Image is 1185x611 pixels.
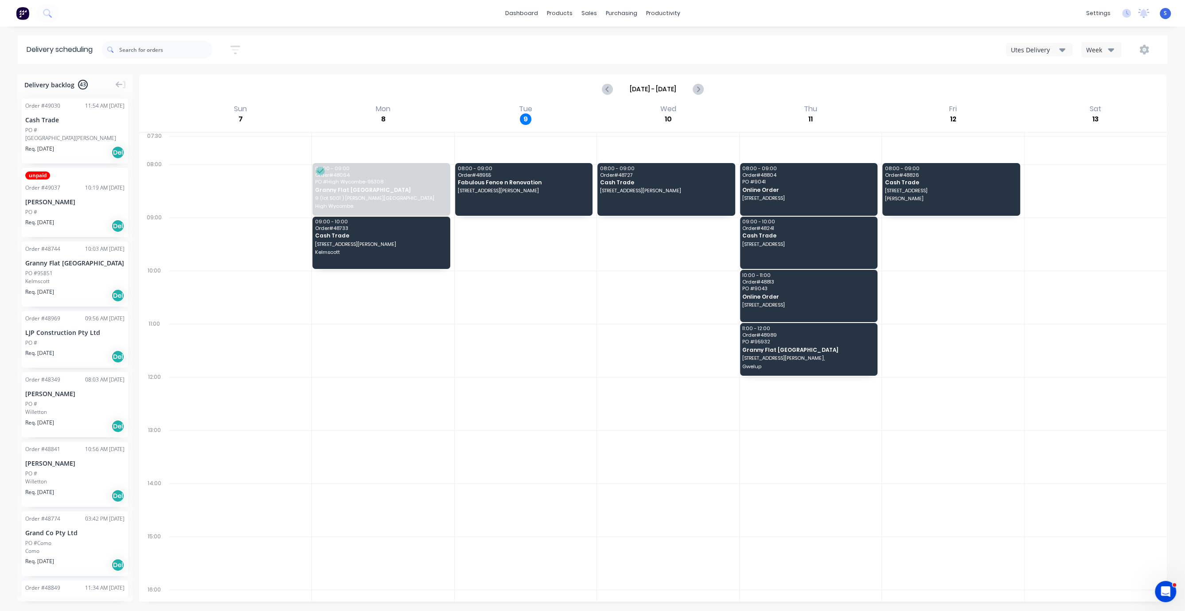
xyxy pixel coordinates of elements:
span: Req. [DATE] [25,419,54,427]
div: 07:30 [139,131,169,159]
span: Granny Flat [GEOGRAPHIC_DATA] [315,187,446,193]
button: Utes Delivery [1006,43,1072,56]
div: Cash Trade [25,115,125,125]
span: PO # 95932 [742,339,873,344]
div: sales [577,7,601,20]
span: unpaid [25,171,50,179]
span: PO # High Wycombe-95308 [315,179,446,184]
span: [STREET_ADDRESS][PERSON_NAME], [742,355,873,361]
span: 09:00 - 10:00 [315,219,446,224]
div: 8 [378,113,389,125]
span: Cash Trade [315,233,446,238]
span: Req. [DATE] [25,557,54,565]
span: Cash Trade [742,233,873,238]
div: products [542,7,577,20]
span: 43 [78,80,88,90]
span: S [1164,9,1167,17]
div: PO # [25,470,37,478]
span: Order # 48813 [742,279,873,284]
div: Del [111,146,125,159]
span: 11:00 - 12:00 [742,326,873,331]
span: Req. [DATE] [25,488,54,496]
div: 08:00 [139,159,169,212]
div: Como [25,547,125,555]
span: Fabulous Fence n Renovation [457,179,589,185]
div: productivity [642,7,685,20]
div: Order # 48349 [25,376,60,384]
div: 7 [235,113,246,125]
span: 08:00 - 09:00 [885,166,1016,171]
div: Kelmscott [25,277,125,285]
span: PO # 9043 [742,286,873,291]
span: Req. [DATE] [25,288,54,296]
div: Grand Co Pty Ltd [25,528,125,537]
div: Delivery scheduling [18,35,101,64]
div: 09:56 AM [DATE] [85,315,125,323]
div: 11:54 AM [DATE] [85,102,125,110]
span: Online Order [742,187,873,193]
span: [STREET_ADDRESS][PERSON_NAME] [600,188,731,193]
a: dashboard [501,7,542,20]
div: [PERSON_NAME] [25,459,125,468]
div: 11 [805,113,816,125]
span: Req. [DATE] [25,349,54,357]
button: Week [1081,42,1121,58]
div: Del [111,558,125,572]
span: Req. [DATE] [25,218,54,226]
div: 15:00 [139,531,169,584]
div: Sun [231,105,249,113]
div: Order # 48969 [25,315,60,323]
div: 12:00 [139,372,169,425]
div: purchasing [601,7,642,20]
div: 9 [520,113,531,125]
div: Order # 49030 [25,102,60,110]
div: 13:00 [139,425,169,478]
span: PO # 9041 [742,179,873,184]
span: Order # 48733 [315,226,446,231]
span: 08:00 - 09:00 [600,166,731,171]
div: 10:00 [139,265,169,319]
div: Fri [947,105,959,113]
div: Del [111,420,125,433]
div: 09:00 [139,212,169,265]
span: [STREET_ADDRESS] [742,241,873,247]
span: Order # 48064 [315,172,446,178]
div: Del [111,350,125,363]
div: 08:03 AM [DATE] [85,376,125,384]
span: Order # 48989 [742,332,873,338]
div: Tue [516,105,535,113]
div: Thu [801,105,820,113]
div: Wed [657,105,678,113]
div: Del [111,489,125,502]
div: 11:00 [139,319,169,372]
div: Week [1086,45,1112,54]
span: 9 (lot 5001 ) [PERSON_NAME][GEOGRAPHIC_DATA] [315,195,446,201]
div: 14:00 [139,478,169,531]
span: Granny Flat [GEOGRAPHIC_DATA] [742,347,873,353]
span: Order # 48826 [885,172,1016,178]
div: [GEOGRAPHIC_DATA][PERSON_NAME] [25,134,125,142]
div: Granny Flat [GEOGRAPHIC_DATA] [25,258,125,268]
img: Factory [16,7,29,20]
div: 11:34 AM [DATE] [85,584,125,592]
div: Mon [373,105,393,113]
span: [STREET_ADDRESS][PERSON_NAME] [315,241,446,247]
div: 10 [662,113,674,125]
div: Order # 48849 [25,584,60,592]
div: PO # [25,400,37,408]
div: Sat [1087,105,1104,113]
span: Online Order [742,294,873,300]
div: Willetton [25,408,125,416]
div: [PERSON_NAME] [25,389,125,398]
span: Kelmscott [315,249,446,255]
span: Req. [DATE] [25,145,54,153]
div: Del [111,219,125,233]
div: Del [111,289,125,302]
span: [STREET_ADDRESS][PERSON_NAME] [457,188,589,193]
span: [STREET_ADDRESS] [742,302,873,307]
div: LJP Construction Pty Ltd [25,328,125,337]
span: 09:00 - 10:00 [742,219,873,224]
div: 10:19 AM [DATE] [85,184,125,192]
div: settings [1082,7,1115,20]
div: 12 [947,113,959,125]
